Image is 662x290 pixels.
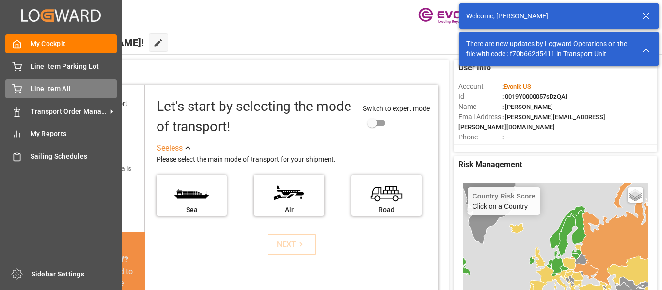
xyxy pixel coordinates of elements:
[157,142,183,154] div: See less
[502,83,531,90] span: :
[32,269,118,279] span: Sidebar Settings
[458,81,502,92] span: Account
[31,107,107,117] span: Transport Order Management
[5,124,117,143] a: My Reports
[473,192,536,210] div: Click on a Country
[268,234,316,255] button: NEXT
[40,33,144,52] span: Hello [PERSON_NAME]!
[5,57,117,76] a: Line Item Parking Lot
[458,112,502,122] span: Email Address
[458,92,502,102] span: Id
[31,39,117,49] span: My Cockpit
[161,205,222,215] div: Sea
[502,134,510,141] span: : —
[259,205,319,215] div: Air
[502,93,567,100] span: : 0019Y0000057sDzQAI
[5,147,117,166] a: Sailing Schedules
[473,192,536,200] h4: Country Risk Score
[157,96,353,137] div: Let's start by selecting the mode of transport!
[5,34,117,53] a: My Cockpit
[502,144,555,151] span: : Freight Forwarder
[277,239,306,250] div: NEXT
[157,154,431,166] div: Please select the main mode of transport for your shipment.
[458,142,502,153] span: Account Type
[5,79,117,98] a: Line Item All
[31,152,117,162] span: Sailing Schedules
[458,102,502,112] span: Name
[31,129,117,139] span: My Reports
[458,132,502,142] span: Phone
[628,187,643,203] a: Layers
[458,113,605,131] span: : [PERSON_NAME][EMAIL_ADDRESS][PERSON_NAME][DOMAIN_NAME]
[502,103,553,110] span: : [PERSON_NAME]
[466,11,633,21] div: Welcome, [PERSON_NAME]
[458,159,522,170] span: Risk Management
[356,205,417,215] div: Road
[31,61,117,72] span: Line Item Parking Lot
[466,39,633,59] div: There are new updates by Logward Operations on the file with code : f70b662d5411 in Transport Unit
[31,84,117,94] span: Line Item All
[504,83,531,90] span: Evonik US
[363,105,430,112] span: Switch to expert mode
[418,7,481,24] img: Evonik-brand-mark-Deep-Purple-RGB.jpeg_1700498283.jpeg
